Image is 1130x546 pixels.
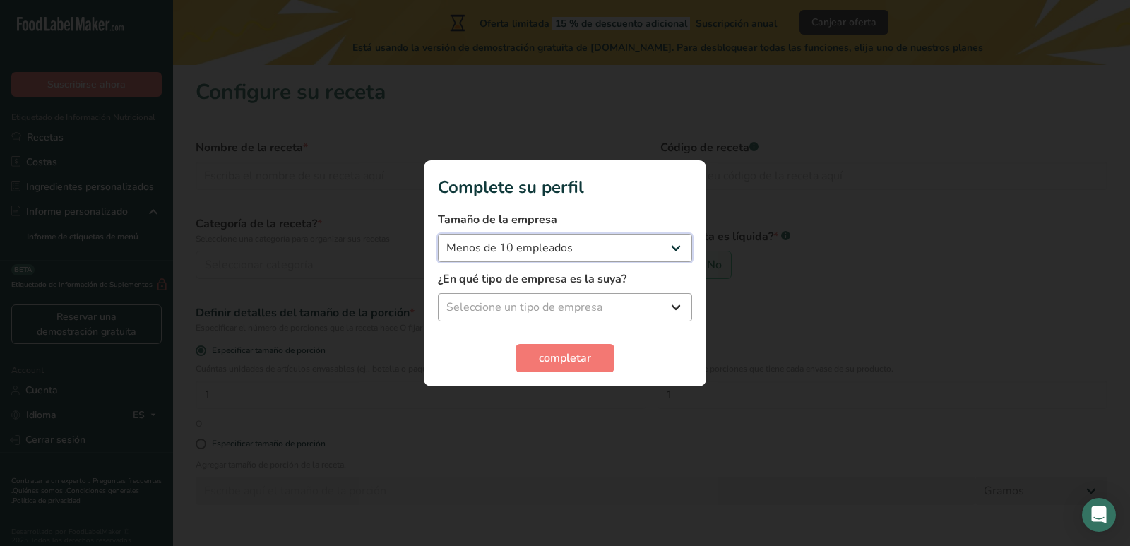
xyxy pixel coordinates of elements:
button: completar [516,344,614,372]
label: Tamaño de la empresa [438,211,692,228]
label: ¿En qué tipo de empresa es la suya? [438,271,692,287]
h1: Complete su perfil [438,174,692,200]
span: completar [539,350,591,367]
div: Open Intercom Messenger [1082,498,1116,532]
